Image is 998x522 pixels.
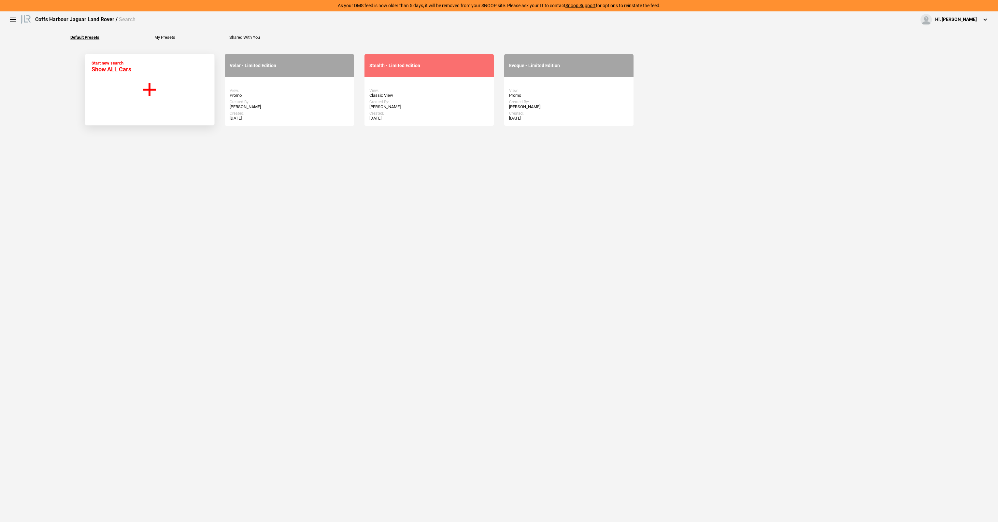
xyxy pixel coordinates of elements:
[230,104,349,109] div: [PERSON_NAME]
[369,88,489,93] div: View:
[230,93,349,98] div: Promo
[509,88,629,93] div: View:
[509,104,629,109] div: [PERSON_NAME]
[230,116,349,121] div: [DATE]
[369,104,489,109] div: [PERSON_NAME]
[509,63,629,68] div: Evoque - Limited Edition
[369,93,489,98] div: Classic View
[229,35,260,39] button: Shared With You
[70,35,99,39] button: Default Presets
[369,116,489,121] div: [DATE]
[509,100,629,104] div: Created By:
[565,3,596,8] a: Snoop Support
[509,111,629,116] div: Created:
[509,116,629,121] div: [DATE]
[230,63,349,68] div: Velar - Limited Edition
[369,111,489,116] div: Created:
[369,100,489,104] div: Created By:
[154,35,175,39] button: My Presets
[35,16,135,23] div: Coffs Harbour Jaguar Land Rover /
[20,14,32,24] img: landrover.png
[119,16,135,22] span: Search
[369,63,489,68] div: Stealth - Limited Edition
[85,54,215,125] button: Start new search Show ALL Cars
[92,61,131,73] div: Start new search
[230,100,349,104] div: Created By:
[230,111,349,116] div: Created:
[935,16,977,23] div: Hi, [PERSON_NAME]
[230,88,349,93] div: View:
[92,66,131,73] span: Show ALL Cars
[509,93,629,98] div: Promo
